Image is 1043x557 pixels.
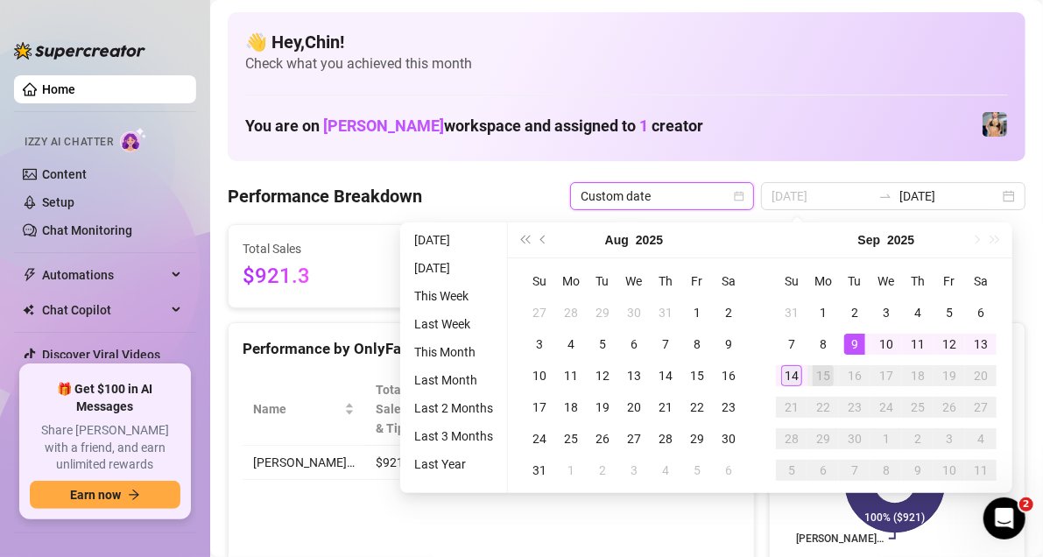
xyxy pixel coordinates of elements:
[618,265,650,297] th: We
[781,460,802,481] div: 5
[524,455,555,486] td: 2025-08-31
[650,265,681,297] th: Th
[970,397,991,418] div: 27
[655,397,676,418] div: 21
[681,423,713,455] td: 2025-08-29
[681,391,713,423] td: 2025-08-22
[365,373,439,446] th: Total Sales & Tips
[870,455,902,486] td: 2025-10-08
[870,423,902,455] td: 2025-10-01
[970,365,991,386] div: 20
[839,391,870,423] td: 2025-09-23
[807,328,839,360] td: 2025-09-08
[624,365,645,386] div: 13
[587,455,618,486] td: 2025-09-02
[30,381,180,415] span: 🎁 Get $100 in AI Messages
[970,428,991,449] div: 4
[23,304,34,316] img: Chat Copilot
[243,446,365,480] td: [PERSON_NAME]…
[407,370,500,391] li: Last Month
[14,42,145,60] img: logo-BBDzfeDw.svg
[587,265,618,297] th: Tu
[618,297,650,328] td: 2025-07-30
[870,360,902,391] td: 2025-09-17
[515,222,534,257] button: Last year (Control + left)
[243,260,402,293] span: $921.3
[939,428,960,449] div: 3
[534,222,553,257] button: Previous month (PageUp)
[902,328,934,360] td: 2025-09-11
[718,397,739,418] div: 23
[245,116,703,136] h1: You are on workspace and assigned to creator
[902,423,934,455] td: 2025-10-02
[796,532,884,545] text: [PERSON_NAME]…
[934,265,965,297] th: Fr
[618,455,650,486] td: 2025-09-03
[902,297,934,328] td: 2025-09-04
[1019,497,1033,511] span: 2
[870,265,902,297] th: We
[655,428,676,449] div: 28
[555,391,587,423] td: 2025-08-18
[624,460,645,481] div: 3
[407,454,500,475] li: Last Year
[934,328,965,360] td: 2025-09-12
[844,365,865,386] div: 16
[939,302,960,323] div: 5
[407,286,500,307] li: This Week
[228,184,422,208] h4: Performance Breakdown
[592,428,613,449] div: 26
[807,360,839,391] td: 2025-09-15
[42,195,74,209] a: Setup
[713,423,744,455] td: 2025-08-30
[776,423,807,455] td: 2025-09-28
[965,297,997,328] td: 2025-09-06
[42,261,166,289] span: Automations
[587,391,618,423] td: 2025-08-19
[970,334,991,355] div: 13
[876,365,897,386] div: 17
[30,481,180,509] button: Earn nowarrow-right
[529,428,550,449] div: 24
[844,428,865,449] div: 30
[713,391,744,423] td: 2025-08-23
[887,222,914,257] button: Choose a year
[624,428,645,449] div: 27
[587,328,618,360] td: 2025-08-05
[870,328,902,360] td: 2025-09-10
[718,365,739,386] div: 16
[934,391,965,423] td: 2025-09-26
[618,391,650,423] td: 2025-08-20
[807,391,839,423] td: 2025-09-22
[407,257,500,278] li: [DATE]
[592,397,613,418] div: 19
[878,189,892,203] span: to
[807,297,839,328] td: 2025-09-01
[128,489,140,501] span: arrow-right
[42,167,87,181] a: Content
[902,265,934,297] th: Th
[839,455,870,486] td: 2025-10-07
[713,455,744,486] td: 2025-09-06
[120,127,147,152] img: AI Chatter
[639,116,648,135] span: 1
[587,423,618,455] td: 2025-08-26
[524,423,555,455] td: 2025-08-24
[939,397,960,418] div: 26
[681,360,713,391] td: 2025-08-15
[687,365,708,386] div: 15
[907,365,928,386] div: 18
[245,30,1008,54] h4: 👋 Hey, Chin !
[876,428,897,449] div: 1
[687,428,708,449] div: 29
[323,116,444,135] span: [PERSON_NAME]
[618,328,650,360] td: 2025-08-06
[25,134,113,151] span: Izzy AI Chatter
[42,82,75,96] a: Home
[781,302,802,323] div: 31
[618,360,650,391] td: 2025-08-13
[365,446,439,480] td: $921.3
[718,334,739,355] div: 9
[839,423,870,455] td: 2025-09-30
[592,460,613,481] div: 2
